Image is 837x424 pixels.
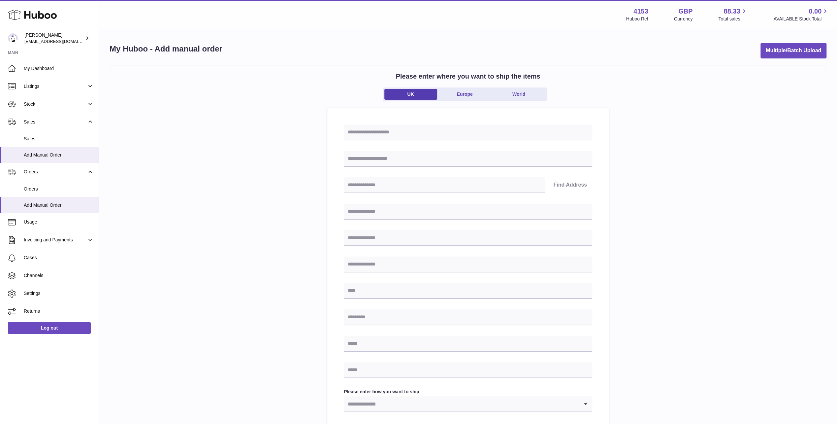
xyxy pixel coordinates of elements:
[8,322,91,334] a: Log out
[344,396,579,411] input: Search for option
[24,152,94,158] span: Add Manual Order
[24,237,87,243] span: Invoicing and Payments
[724,7,740,16] span: 88.33
[24,272,94,279] span: Channels
[678,7,692,16] strong: GBP
[626,16,648,22] div: Huboo Ref
[24,39,97,44] span: [EMAIL_ADDRESS][DOMAIN_NAME]
[8,33,18,43] img: sales@kasefilters.com
[718,7,748,22] a: 88.33 Total sales
[633,7,648,16] strong: 4153
[24,186,94,192] span: Orders
[24,119,87,125] span: Sales
[24,219,94,225] span: Usage
[809,7,821,16] span: 0.00
[110,44,222,54] h1: My Huboo - Add manual order
[24,136,94,142] span: Sales
[384,89,437,100] a: UK
[24,169,87,175] span: Orders
[438,89,491,100] a: Europe
[773,16,829,22] span: AVAILABLE Stock Total
[24,101,87,107] span: Stock
[24,255,94,261] span: Cases
[24,290,94,297] span: Settings
[718,16,748,22] span: Total sales
[24,308,94,314] span: Returns
[24,202,94,208] span: Add Manual Order
[396,72,540,81] h2: Please enter where you want to ship the items
[773,7,829,22] a: 0.00 AVAILABLE Stock Total
[24,65,94,72] span: My Dashboard
[344,396,592,412] div: Search for option
[493,89,545,100] a: World
[24,32,84,45] div: [PERSON_NAME]
[674,16,693,22] div: Currency
[24,83,87,89] span: Listings
[760,43,826,58] button: Multiple/Batch Upload
[344,389,592,395] label: Please enter how you want to ship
